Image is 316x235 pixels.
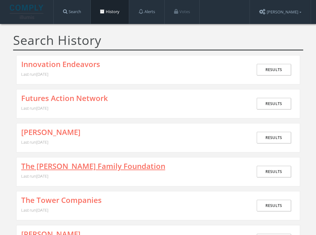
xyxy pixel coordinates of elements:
[21,71,48,77] span: Last run [DATE]
[21,173,48,179] span: Last run [DATE]
[21,94,108,102] a: Futures Action Network
[21,139,48,145] span: Last run [DATE]
[13,33,303,50] h1: Search History
[21,128,80,136] a: [PERSON_NAME]
[257,166,291,177] a: Results
[257,98,291,109] a: Results
[21,60,100,68] a: Innovation Endeavors
[21,207,48,213] span: Last run [DATE]
[10,5,45,19] img: illumis
[21,196,102,204] a: The Tower Companies
[257,132,291,143] a: Results
[257,64,291,75] a: Results
[21,162,165,170] a: The [PERSON_NAME] Family Foundation
[21,105,48,111] span: Last run [DATE]
[257,200,291,211] a: Results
